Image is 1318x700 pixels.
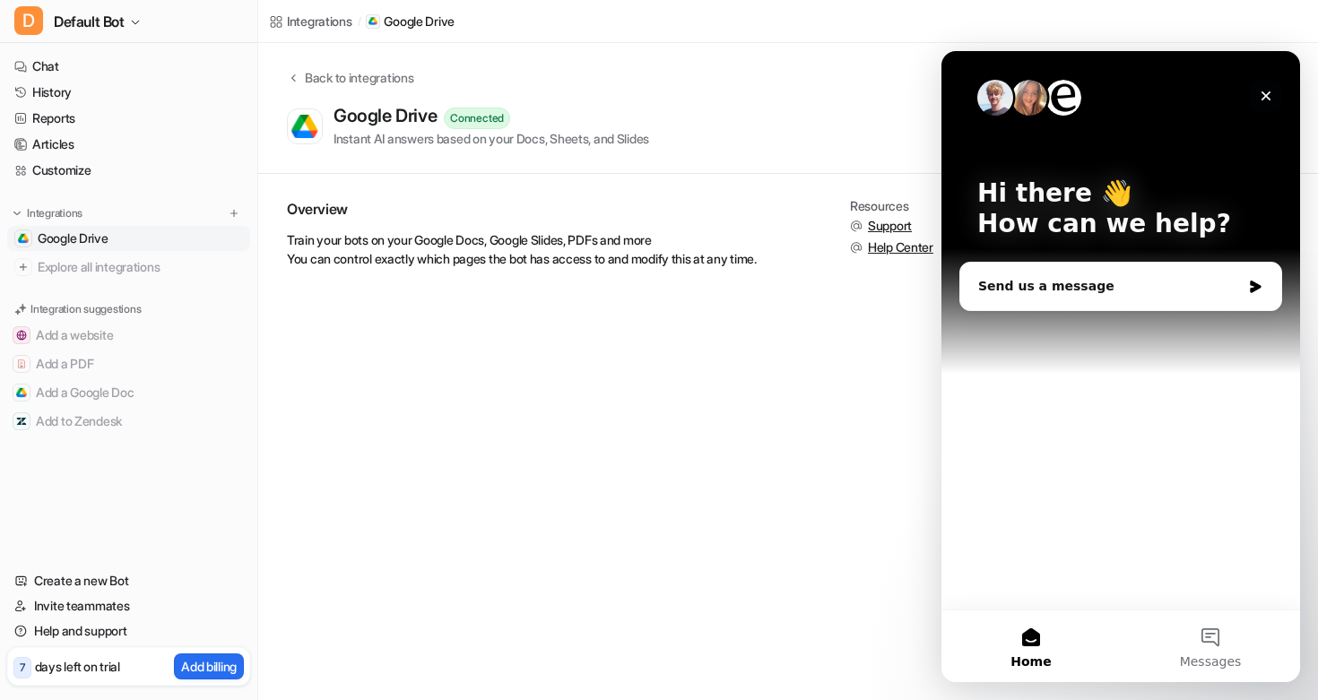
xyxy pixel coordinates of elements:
[16,387,27,398] img: Add a Google Doc
[444,108,510,129] div: Connected
[14,258,32,276] img: explore all integrations
[7,106,250,131] a: Reports
[850,199,933,213] div: Resources
[868,238,933,256] span: Help Center
[366,13,455,30] a: Google Drive iconGoogle Drive
[27,206,82,220] p: Integrations
[7,618,250,644] a: Help and support
[16,330,27,341] img: Add a website
[7,132,250,157] a: Articles
[850,220,863,232] img: support.svg
[287,230,807,268] p: Train your bots on your Google Docs, Google Slides, PDFs and more You can control exactly which p...
[7,54,250,79] a: Chat
[7,226,250,251] a: Google DriveGoogle Drive
[7,255,250,280] a: Explore all integrations
[369,17,377,25] img: Google Drive icon
[228,207,240,220] img: menu_add.svg
[850,238,933,256] button: Help Center
[35,657,120,676] p: days left on trial
[7,378,250,407] button: Add a Google DocAdd a Google Doc
[38,229,108,247] span: Google Drive
[850,241,863,254] img: support.svg
[14,6,43,35] span: D
[7,204,88,222] button: Integrations
[7,593,250,618] a: Invite teammates
[291,114,318,139] img: Google Drive logo
[287,68,413,105] button: Back to integrations
[7,350,250,378] button: Add a PDFAdd a PDF
[11,207,23,220] img: expand menu
[38,253,243,281] span: Explore all integrations
[7,158,250,183] a: Customize
[7,407,250,436] button: Add to ZendeskAdd to Zendesk
[174,653,244,679] button: Add billing
[384,13,455,30] p: Google Drive
[850,217,933,235] button: Support
[358,13,361,30] span: /
[30,301,141,317] p: Integration suggestions
[54,9,125,34] span: Default Bot
[7,321,250,350] button: Add a websiteAdd a website
[287,12,352,30] div: Integrations
[269,12,352,30] a: Integrations
[334,129,649,148] div: Instant AI answers based on your Docs, Sheets, and Slides
[299,68,413,87] div: Back to integrations
[7,568,250,593] a: Create a new Bot
[16,359,27,369] img: Add a PDF
[868,217,912,235] span: Support
[941,51,1300,682] iframe: Intercom live chat
[7,80,250,105] a: History
[20,660,25,676] p: 7
[16,416,27,427] img: Add to Zendesk
[334,105,444,126] div: Google Drive
[287,199,807,220] h2: Overview
[18,233,29,244] img: Google Drive
[181,657,237,676] p: Add billing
